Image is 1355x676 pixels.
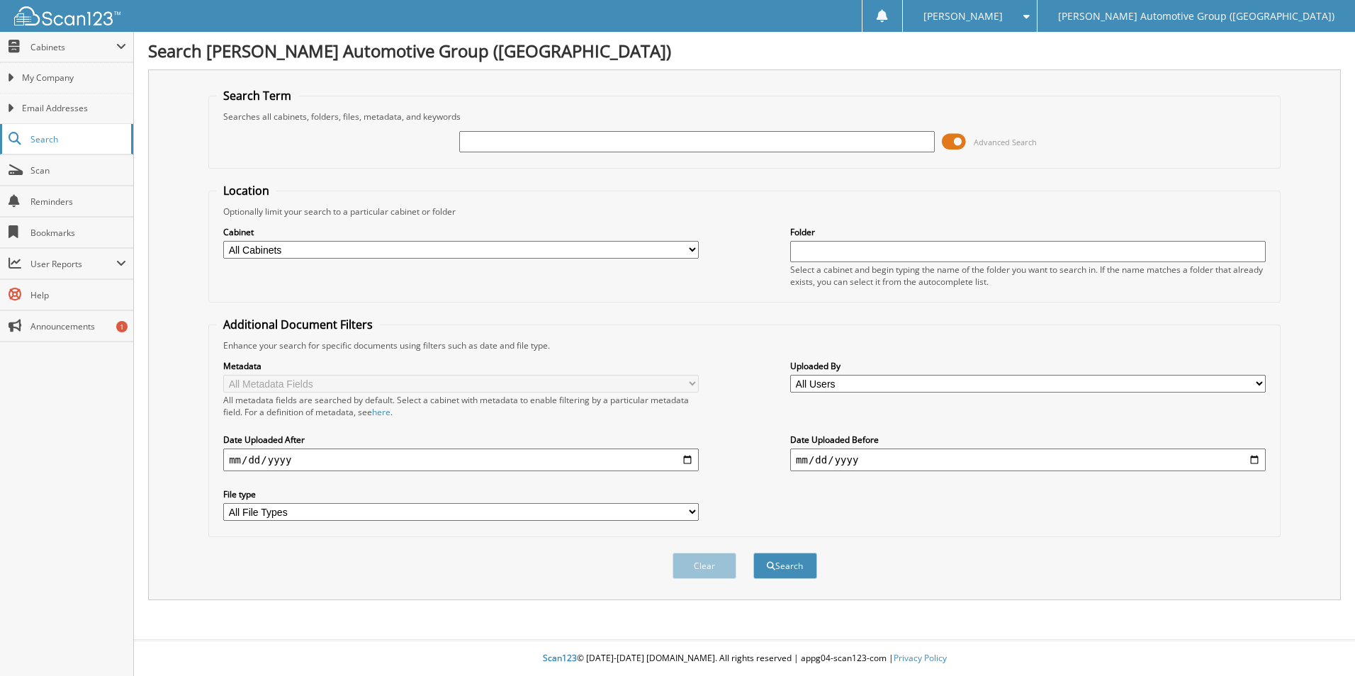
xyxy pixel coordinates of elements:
div: Enhance your search for specific documents using filters such as date and file type. [216,339,1273,351]
label: Date Uploaded Before [790,434,1266,446]
img: scan123-logo-white.svg [14,6,120,26]
h1: Search [PERSON_NAME] Automotive Group ([GEOGRAPHIC_DATA]) [148,39,1341,62]
legend: Location [216,183,276,198]
span: Cabinets [30,41,116,53]
a: here [372,406,390,418]
span: Scan [30,164,126,176]
label: Metadata [223,360,699,372]
div: © [DATE]-[DATE] [DOMAIN_NAME]. All rights reserved | appg04-scan123-com | [134,641,1355,676]
legend: Search Term [216,88,298,103]
label: Uploaded By [790,360,1266,372]
input: end [790,449,1266,471]
span: Bookmarks [30,227,126,239]
span: [PERSON_NAME] Automotive Group ([GEOGRAPHIC_DATA]) [1058,12,1334,21]
div: Optionally limit your search to a particular cabinet or folder [216,205,1273,218]
label: File type [223,488,699,500]
span: Help [30,289,126,301]
label: Folder [790,226,1266,238]
span: Reminders [30,196,126,208]
div: All metadata fields are searched by default. Select a cabinet with metadata to enable filtering b... [223,394,699,418]
span: My Company [22,72,126,84]
input: start [223,449,699,471]
span: Advanced Search [974,137,1037,147]
span: [PERSON_NAME] [923,12,1003,21]
button: Search [753,553,817,579]
span: Email Addresses [22,102,126,115]
span: Scan123 [543,652,577,664]
legend: Additional Document Filters [216,317,380,332]
div: Select a cabinet and begin typing the name of the folder you want to search in. If the name match... [790,264,1266,288]
a: Privacy Policy [894,652,947,664]
label: Cabinet [223,226,699,238]
button: Clear [673,553,736,579]
div: Searches all cabinets, folders, files, metadata, and keywords [216,111,1273,123]
span: Search [30,133,124,145]
label: Date Uploaded After [223,434,699,446]
span: User Reports [30,258,116,270]
div: 1 [116,321,128,332]
span: Announcements [30,320,126,332]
